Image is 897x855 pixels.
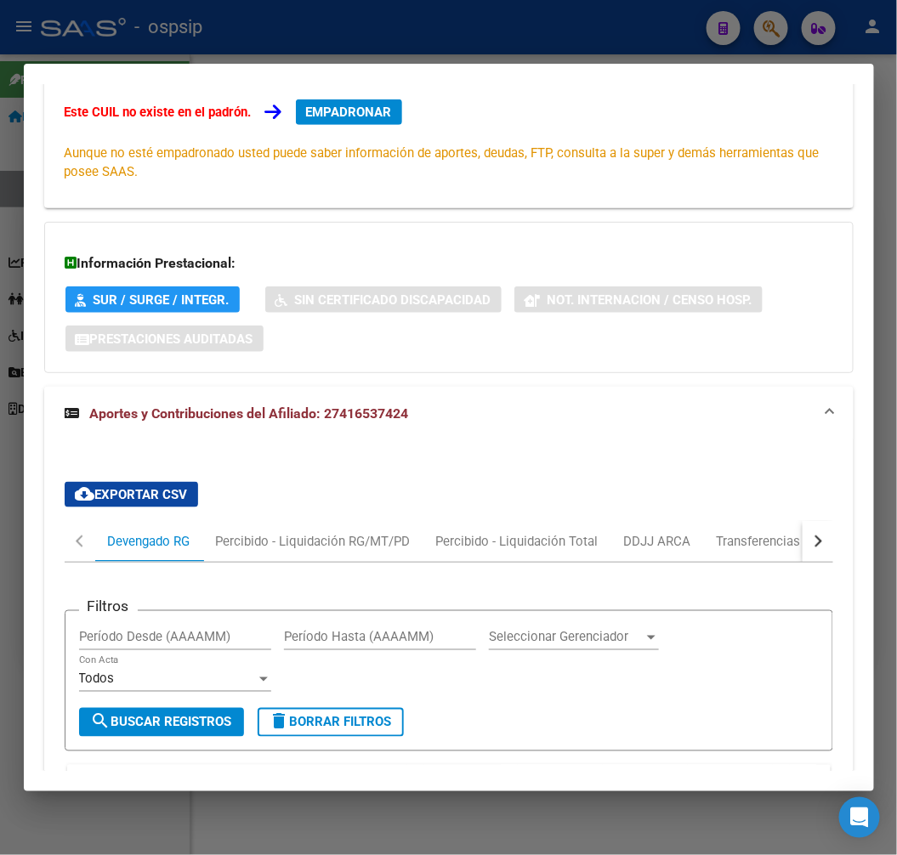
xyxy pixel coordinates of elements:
[44,387,854,441] mat-expansion-panel-header: Aportes y Contribuciones del Afiliado: 27416537424
[548,292,752,308] span: Not. Internacion / Censo Hosp.
[108,532,190,551] div: Devengado RG
[306,105,392,120] span: EMPADRONAR
[265,286,502,313] button: Sin Certificado Discapacidad
[65,482,198,507] button: Exportar CSV
[773,765,790,840] datatable-header-cell: |
[65,145,820,179] span: Aunque no esté empadronado usted puede saber información de aportes, deudas, FTP, consulta a la s...
[717,532,837,551] div: Transferencias ARCA
[79,671,115,687] span: Todos
[90,331,253,347] span: Prestaciones Auditadas
[270,715,392,730] span: Borrar Filtros
[67,765,135,840] datatable-header-cell: Período
[407,765,424,840] datatable-header-cell: |
[65,326,264,352] button: Prestaciones Auditadas
[603,765,688,840] datatable-header-cell: DJ Total
[65,286,240,313] button: SUR / SURGE / INTEGR.
[91,715,232,730] span: Buscar Registros
[258,708,404,737] button: Borrar Filtros
[79,597,138,616] h3: Filtros
[331,765,407,840] datatable-header-cell: Acta Fisca.
[514,286,763,313] button: Not. Internacion / Censo Hosp.
[518,765,603,840] datatable-header-cell: Dif DDJJ y Trf.
[91,711,111,732] mat-icon: search
[65,105,252,120] strong: Este CUIL no existe en el padrón.
[314,765,331,840] datatable-header-cell: |
[65,253,832,274] h3: Información Prestacional:
[75,484,95,504] mat-icon: cloud_download
[135,765,229,840] datatable-header-cell: CUIT
[216,532,411,551] div: Percibido - Liquidación RG/MT/PD
[44,72,854,208] div: Datos de Empadronamiento
[790,765,875,840] datatable-header-cell: Deuda Aporte
[270,711,290,732] mat-icon: delete
[489,630,644,645] span: Seleccionar Gerenciador
[229,765,314,840] datatable-header-cell: Deuda
[688,765,773,840] datatable-header-cell: Tot. Trf. Bruto
[75,487,188,502] span: Exportar CSV
[295,292,491,308] span: Sin Certificado Discapacidad
[79,708,244,737] button: Buscar Registros
[436,532,599,551] div: Percibido - Liquidación Total
[624,532,691,551] div: DDJJ ARCA
[424,765,518,840] datatable-header-cell: Deuda Bruta x ARCA
[296,99,402,125] button: EMPADRONAR
[90,405,409,422] span: Aportes y Contribuciones del Afiliado: 27416537424
[94,292,230,308] span: SUR / SURGE / INTEGR.
[839,797,880,838] div: Open Intercom Messenger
